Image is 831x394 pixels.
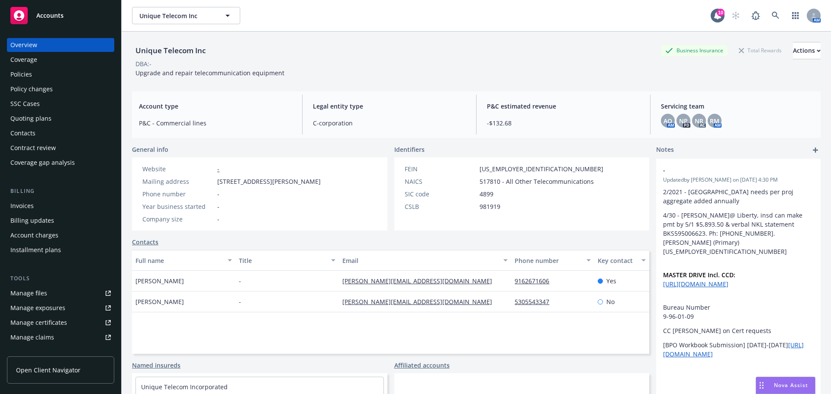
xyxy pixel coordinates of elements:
[793,42,821,59] button: Actions
[10,126,35,140] div: Contacts
[511,250,594,271] button: Phone number
[135,256,222,265] div: Full name
[7,97,114,111] a: SSC Cases
[10,53,37,67] div: Coverage
[7,67,114,81] a: Policies
[663,303,814,321] p: Bureau Number 9-96-01-09
[7,38,114,52] a: Overview
[135,276,184,285] span: [PERSON_NAME]
[239,256,326,265] div: Title
[594,250,649,271] button: Key contact
[7,112,114,125] a: Quoting plans
[7,126,114,140] a: Contacts
[10,199,34,213] div: Invoices
[7,345,114,359] a: Manage BORs
[7,228,114,242] a: Account charges
[710,116,719,125] span: RM
[405,202,476,211] div: CSLB
[142,164,214,173] div: Website
[135,297,184,306] span: [PERSON_NAME]
[727,7,744,24] a: Start snowing
[663,326,814,335] p: CC [PERSON_NAME] on Cert requests
[734,45,786,56] div: Total Rewards
[663,187,814,205] p: 2/2021 - [GEOGRAPHIC_DATA] needs per proj aggregate added annually
[139,11,214,20] span: Unique Telecom Inc
[217,177,321,186] span: [STREET_ADDRESS][PERSON_NAME]
[7,82,114,96] a: Policy changes
[663,176,814,184] span: Updated by [PERSON_NAME] on [DATE] 4:30 PM
[664,116,672,125] span: AO
[10,38,37,52] div: Overview
[342,256,498,265] div: Email
[10,214,54,227] div: Billing updates
[7,286,114,300] a: Manage files
[405,164,476,173] div: FEIN
[487,119,640,128] span: -$132.68
[394,145,425,154] span: Identifiers
[142,189,214,199] div: Phone number
[774,381,808,389] span: Nova Assist
[661,45,728,56] div: Business Insurance
[142,177,214,186] div: Mailing address
[810,145,821,155] a: add
[480,164,603,173] span: [US_EMPLOYER_IDENTIFICATION_NUMBER]
[132,250,235,271] button: Full name
[342,298,499,306] a: [PERSON_NAME][EMAIL_ADDRESS][DOMAIN_NAME]
[756,377,815,394] button: Nova Assist
[679,116,688,125] span: NP
[217,215,219,224] span: -
[7,243,114,257] a: Installment plans
[10,228,58,242] div: Account charges
[217,165,219,173] a: -
[313,119,466,128] span: C-corporation
[7,330,114,344] a: Manage claims
[394,361,450,370] a: Affiliated accounts
[141,383,228,391] a: Unique Telecom Incorporated
[7,141,114,155] a: Contract review
[717,9,725,16] div: 10
[10,330,54,344] div: Manage claims
[132,237,158,247] a: Contacts
[7,199,114,213] a: Invoices
[7,53,114,67] a: Coverage
[132,45,209,56] div: Unique Telecom Inc
[10,345,51,359] div: Manage BORs
[606,297,615,306] span: No
[7,214,114,227] a: Billing updates
[10,112,52,125] div: Quoting plans
[10,156,75,170] div: Coverage gap analysis
[139,119,292,128] span: P&C - Commercial lines
[10,301,65,315] div: Manage exposures
[16,365,81,375] span: Open Client Navigator
[515,277,556,285] a: 9162671606
[663,271,735,279] strong: MASTER DRIVE Incl. CCD:
[480,202,500,211] span: 981919
[10,97,40,111] div: SSC Cases
[606,276,616,285] span: Yes
[405,177,476,186] div: NAICS
[598,256,636,265] div: Key contact
[342,277,499,285] a: [PERSON_NAME][EMAIL_ADDRESS][DOMAIN_NAME]
[135,59,151,68] div: DBA: -
[656,145,674,155] span: Notes
[132,7,240,24] button: Unique Telecom Inc
[7,156,114,170] a: Coverage gap analysis
[235,250,339,271] button: Title
[661,102,814,111] span: Servicing team
[135,69,284,77] span: Upgrade and repair telecommunication equipment
[405,189,476,199] div: SIC code
[7,301,114,315] a: Manage exposures
[787,7,804,24] a: Switch app
[515,298,556,306] a: 5305543347
[217,189,219,199] span: -
[139,102,292,111] span: Account type
[10,286,47,300] div: Manage files
[132,361,180,370] a: Named insureds
[7,274,114,283] div: Tools
[10,67,32,81] div: Policies
[10,141,56,155] div: Contract review
[313,102,466,111] span: Legal entity type
[7,3,114,28] a: Accounts
[515,256,581,265] div: Phone number
[656,159,821,365] div: -Updatedby [PERSON_NAME] on [DATE] 4:30 PM2/2021 - [GEOGRAPHIC_DATA] needs per proj aggregate add...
